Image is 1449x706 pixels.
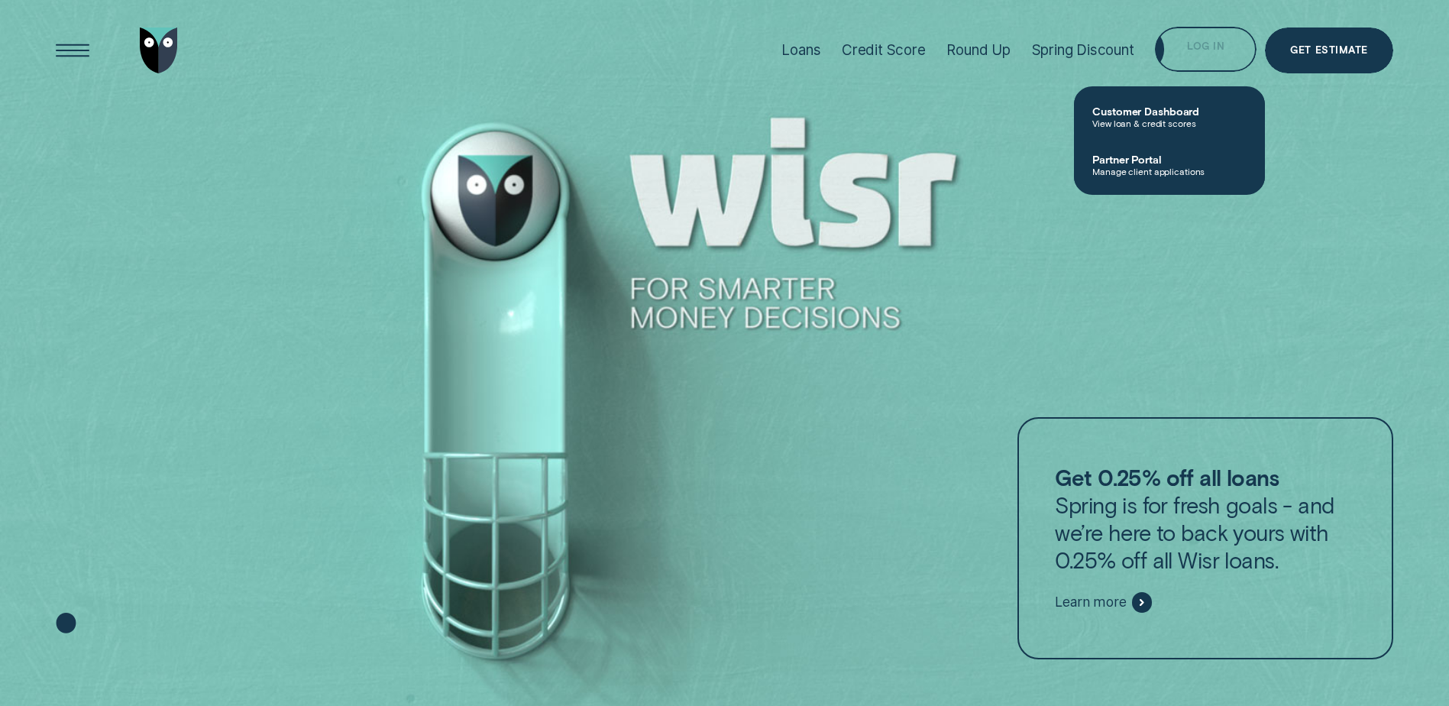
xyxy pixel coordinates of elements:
[1092,118,1247,128] span: View loan & credit scores
[781,41,820,59] div: Loans
[1055,464,1279,491] strong: Get 0.25% off all loans
[1092,105,1247,118] span: Customer Dashboard
[1074,141,1265,189] a: Partner PortalManage client applications
[50,28,95,73] button: Open Menu
[1017,417,1393,659] a: Get 0.25% off all loansSpring is for fresh goals - and we’re here to back yours with 0.25% off al...
[1265,28,1393,73] a: Get Estimate
[1055,594,1126,610] span: Learn more
[1155,27,1257,73] button: Log in
[1074,92,1265,141] a: Customer DashboardView loan & credit scores
[1055,464,1355,574] p: Spring is for fresh goals - and we’re here to back yours with 0.25% off all Wisr loans.
[842,41,926,59] div: Credit Score
[946,41,1011,59] div: Round Up
[140,28,178,73] img: Wisr
[1092,166,1247,176] span: Manage client applications
[1032,41,1134,59] div: Spring Discount
[1092,153,1247,166] span: Partner Portal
